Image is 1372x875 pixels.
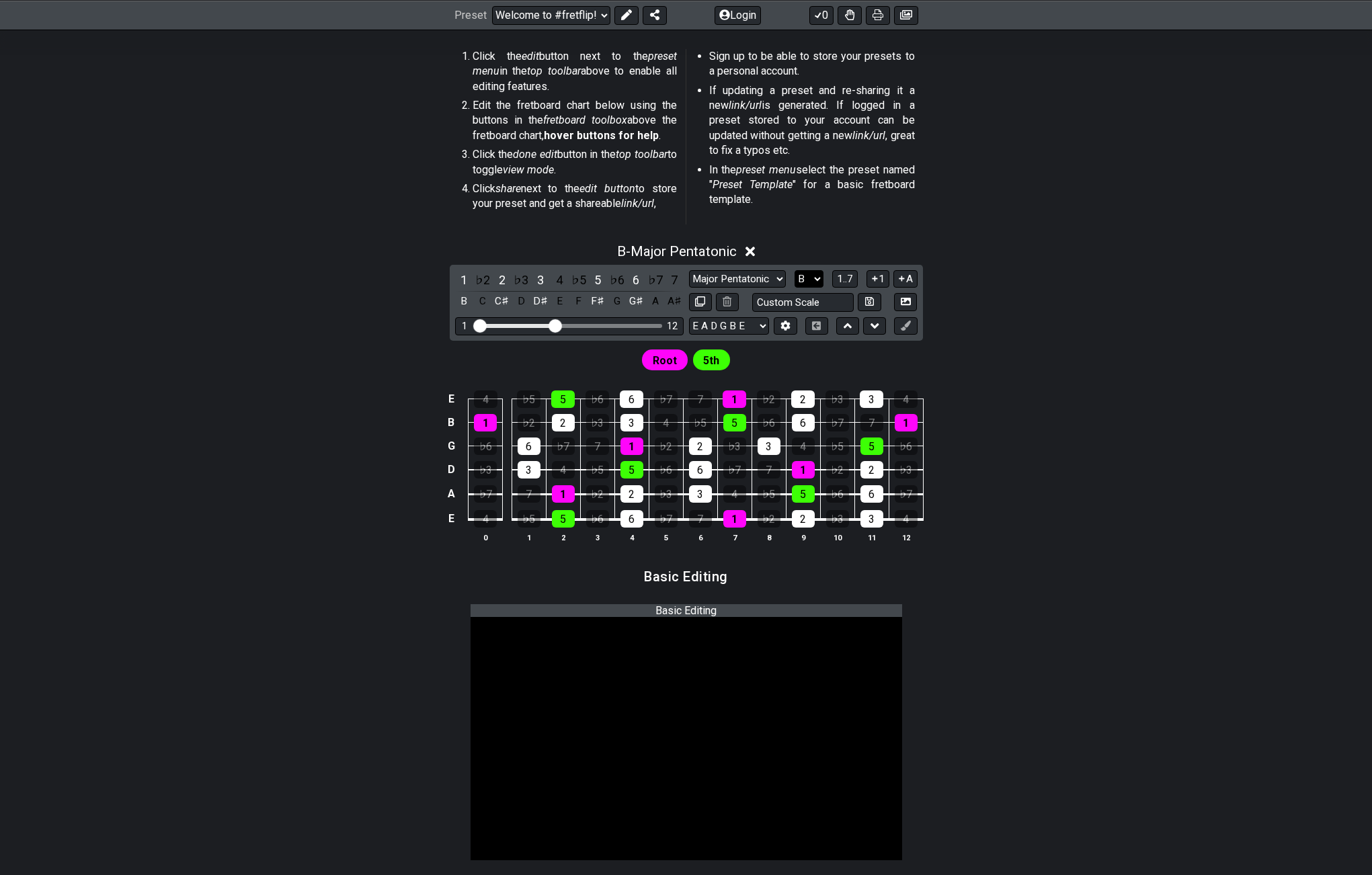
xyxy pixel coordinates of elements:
[825,390,849,408] div: ♭3
[518,510,540,528] div: ♭5
[689,414,712,431] div: ♭5
[792,461,815,478] div: 1
[492,5,610,24] select: Preset
[791,390,815,408] div: 2
[586,414,609,431] div: ♭3
[493,271,511,289] div: toggle scale degree
[758,510,780,528] div: ♭2
[723,414,746,431] div: 5
[852,129,885,142] em: link/url
[809,5,834,24] button: 0
[894,390,918,408] div: 4
[716,293,739,311] button: Delete
[473,49,677,94] p: Click the button next to the in the above to enable all editing features.
[443,506,459,532] td: E
[894,317,917,335] button: First click edit preset to enable marker editing
[709,163,915,208] p: In the select the preset named " " for a basic fretboard template.
[758,485,780,503] div: ♭5
[589,292,606,310] div: toggle pitch class
[683,530,717,544] th: 6
[826,485,849,503] div: ♭6
[614,530,649,544] th: 4
[665,271,683,289] div: toggle scale degree
[832,270,858,288] button: 1..7
[474,390,497,408] div: 4
[826,510,849,528] div: ♭3
[454,9,487,22] span: Preset
[455,317,684,335] div: Visible fret range
[512,292,530,310] div: toggle pitch class
[895,437,918,455] div: ♭6
[580,530,614,544] th: 3
[667,321,678,332] div: 12
[752,530,786,544] th: 8
[518,485,540,503] div: 7
[627,271,645,289] div: toggle scale degree
[552,461,575,478] div: 4
[689,317,769,335] select: Tuning
[512,530,546,544] th: 1
[715,5,761,24] button: Login
[570,271,588,289] div: toggle scale degree
[655,414,678,431] div: 4
[543,114,627,126] em: fretboard toolbox
[462,321,467,332] div: 1
[757,390,780,408] div: ♭2
[647,292,664,310] div: toggle pitch class
[527,65,581,77] em: top toolbar
[474,437,497,455] div: ♭6
[616,148,668,161] em: top toolbar
[895,461,918,478] div: ♭3
[443,458,459,482] td: D
[866,5,890,24] button: Print
[589,271,606,289] div: toggle scale degree
[551,292,568,310] div: toggle pitch class
[689,510,712,528] div: 7
[586,390,609,408] div: ♭6
[895,485,918,503] div: ♭7
[620,414,643,431] div: 3
[552,414,575,431] div: 2
[653,351,677,370] span: First enable full edit mode to edit
[474,461,497,478] div: ♭3
[551,271,568,289] div: toggle scale degree
[586,510,609,528] div: ♭6
[688,390,712,408] div: 7
[517,390,540,408] div: ♭5
[620,461,643,478] div: 5
[503,163,554,176] em: view mode
[860,510,883,528] div: 3
[455,271,473,289] div: toggle scale degree
[689,437,712,455] div: 2
[758,437,780,455] div: 3
[689,293,712,311] button: Copy
[493,292,511,310] div: toggle pitch class
[889,530,923,544] th: 12
[532,292,549,310] div: toggle pitch class
[617,243,737,259] span: B - Major Pentatonic
[627,292,645,310] div: toggle pitch class
[518,437,540,455] div: 6
[620,390,643,408] div: 6
[495,182,521,195] em: share
[820,530,854,544] th: 10
[570,292,588,310] div: toggle pitch class
[621,197,654,210] em: link/url
[620,485,643,503] div: 2
[758,414,780,431] div: ♭6
[894,293,917,311] button: Create Image
[518,461,540,478] div: 3
[614,5,639,24] button: Edit Preset
[469,530,503,544] th: 0
[774,317,797,335] button: Edit Tuning
[723,461,746,478] div: ♭7
[608,271,626,289] div: toggle scale degree
[792,437,815,455] div: 4
[586,437,609,455] div: 7
[723,485,746,503] div: 4
[551,390,575,408] div: 5
[736,163,796,176] em: preset menu
[854,530,889,544] th: 11
[655,437,678,455] div: ♭2
[837,273,853,285] span: 1..7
